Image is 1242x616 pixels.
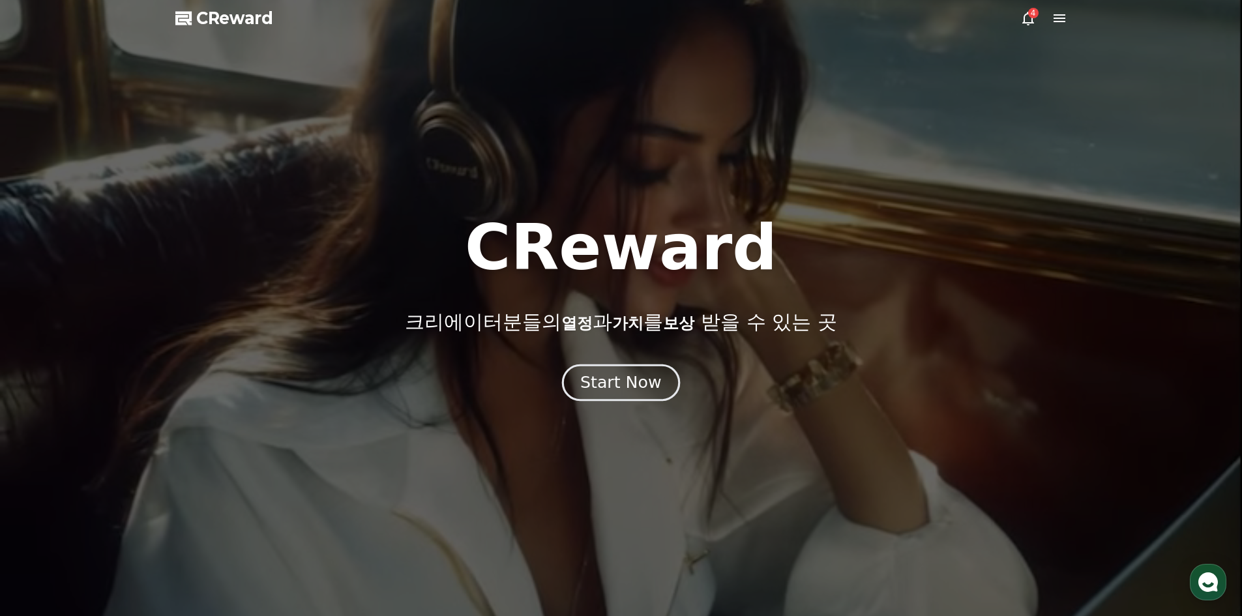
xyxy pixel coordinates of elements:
a: Start Now [565,378,677,390]
span: CReward [196,8,273,29]
div: 4 [1028,8,1039,18]
p: 크리에이터분들의 과 를 받을 수 있는 곳 [405,310,836,334]
a: 4 [1020,10,1036,26]
button: Start Now [562,364,680,401]
h1: CReward [465,216,777,279]
a: 대화 [86,413,168,446]
span: 대화 [119,433,135,444]
span: 설정 [201,433,217,443]
span: 보상 [663,314,694,332]
span: 열정 [561,314,593,332]
a: CReward [175,8,273,29]
span: 가치 [612,314,643,332]
a: 설정 [168,413,250,446]
a: 홈 [4,413,86,446]
span: 홈 [41,433,49,443]
div: Start Now [580,372,661,394]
